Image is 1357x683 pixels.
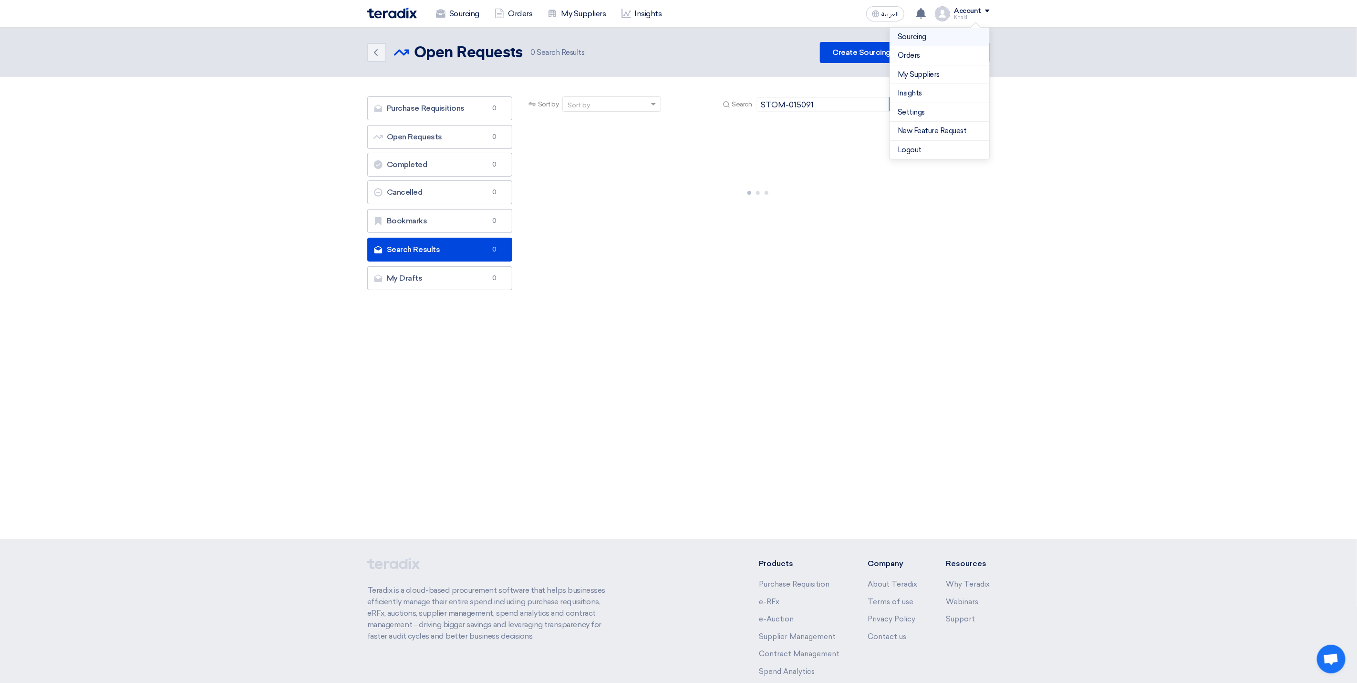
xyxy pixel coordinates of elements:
li: Products [759,558,839,569]
a: Purchase Requisition [759,580,829,588]
a: Supplier Management [759,632,836,641]
a: My Drafts0 [367,266,512,290]
span: Search [732,99,752,109]
a: Create Sourcing Event [820,42,924,63]
a: e-Auction [759,615,794,623]
span: 0 [489,104,500,113]
img: Teradix logo [367,8,417,19]
span: Sort by [538,99,559,109]
a: Bookmarks0 [367,209,512,233]
span: 0 [530,48,535,57]
a: Spend Analytics [759,667,815,676]
a: Contract Management [759,650,839,658]
a: Cancelled0 [367,180,512,204]
h2: Open Requests [414,43,523,63]
a: Why Teradix [946,580,990,588]
a: Insights [614,3,670,24]
span: 0 [489,160,500,169]
a: New Feature Request [898,126,982,137]
a: Purchase Requisitions0 [367,96,512,120]
a: e-RFx [759,598,779,606]
a: Orders [487,3,540,24]
a: Contact us [868,632,906,641]
span: 0 [489,132,500,142]
li: Logout [890,141,989,159]
button: العربية [866,6,904,21]
span: Search Results [530,47,585,58]
div: Sort by [568,100,590,110]
span: العربية [881,11,899,18]
a: My Suppliers [540,3,613,24]
span: 0 [489,188,500,197]
div: Open chat [1317,645,1346,673]
p: Teradix is a cloud-based procurement software that helps businesses efficiently manage their enti... [367,585,616,642]
a: Orders [898,50,982,61]
a: Support [946,615,975,623]
span: 0 [489,245,500,254]
li: Company [868,558,917,569]
span: 0 [489,273,500,283]
div: Account [954,7,981,15]
a: Terms of use [868,598,913,606]
a: Completed0 [367,153,512,177]
a: Privacy Policy [868,615,915,623]
a: About Teradix [868,580,917,588]
img: profile_test.png [935,6,950,21]
div: Khalil [954,15,990,20]
span: 0 [489,216,500,226]
a: Open Requests0 [367,125,512,149]
a: Search Results0 [367,238,512,262]
a: Sourcing [898,32,982,42]
input: Search by title or reference number [756,97,890,112]
a: My Suppliers [898,69,982,80]
a: Webinars [946,598,978,606]
a: Sourcing [428,3,487,24]
a: Settings [898,107,982,118]
a: Insights [898,88,982,99]
li: Resources [946,558,990,569]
